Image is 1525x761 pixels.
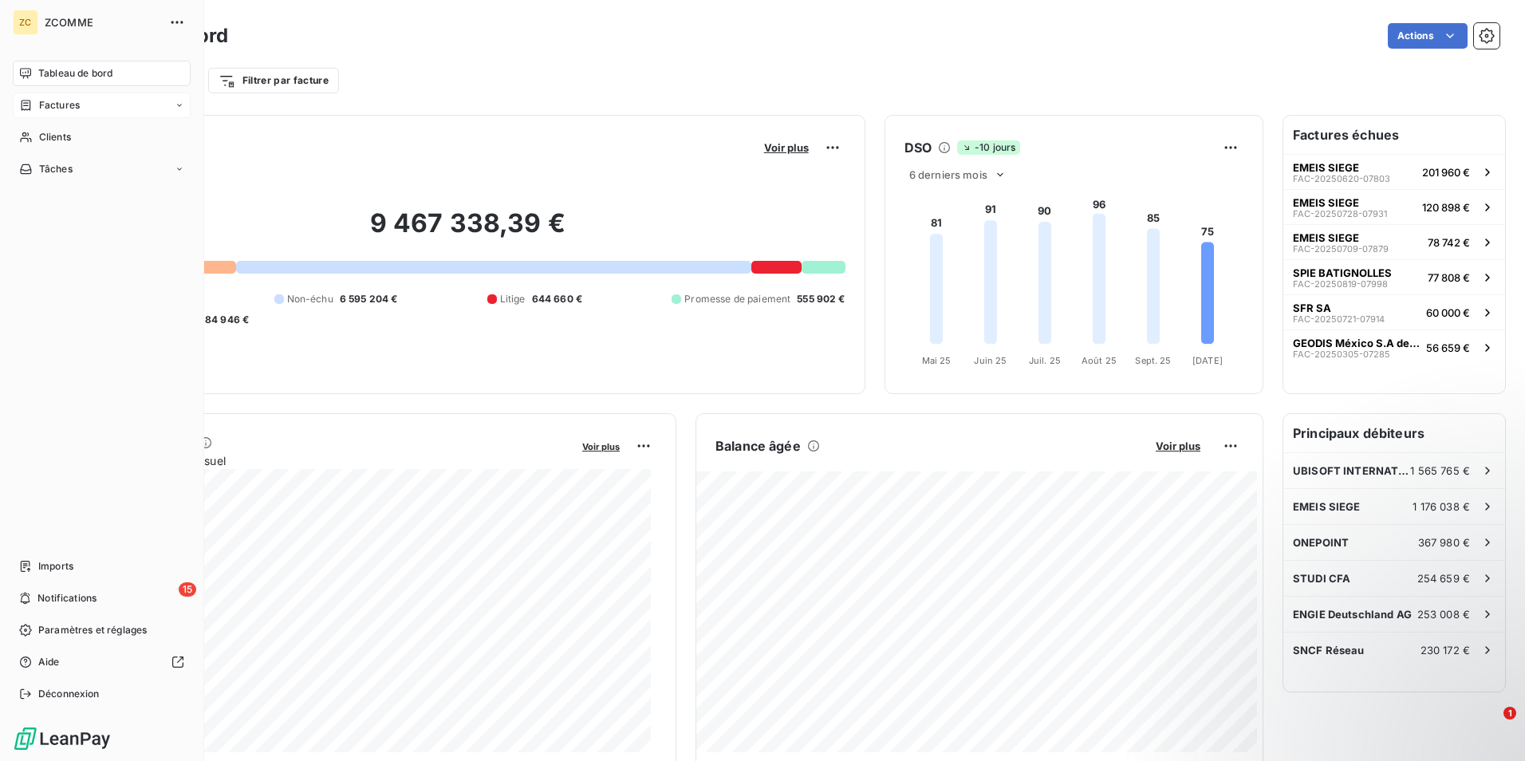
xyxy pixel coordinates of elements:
span: 15 [179,582,196,597]
span: Promesse de paiement [684,292,790,306]
span: Litige [500,292,526,306]
span: 1 565 765 € [1410,464,1470,477]
tspan: Juin 25 [974,355,1007,366]
tspan: Août 25 [1082,355,1117,366]
img: Logo LeanPay [13,726,112,751]
tspan: [DATE] [1192,355,1223,366]
span: FAC-20250728-07931 [1293,209,1387,219]
button: Filtrer par facture [208,68,339,93]
span: Paramètres et réglages [38,623,147,637]
span: ZCOMME [45,16,160,29]
span: Notifications [37,591,97,605]
span: Tâches [39,162,73,176]
tspan: Sept. 25 [1135,355,1171,366]
span: STUDI CFA [1293,572,1350,585]
span: EMEIS SIEGE [1293,161,1359,174]
tspan: Mai 25 [921,355,951,366]
span: FAC-20250709-07879 [1293,244,1389,254]
span: 120 898 € [1422,201,1470,214]
span: FAC-20250721-07914 [1293,314,1385,324]
button: SPIE BATIGNOLLESFAC-20250819-0799877 808 € [1283,259,1505,294]
tspan: Juil. 25 [1029,355,1061,366]
span: 78 742 € [1428,236,1470,249]
span: 555 902 € [797,292,845,306]
h6: Balance âgée [715,436,801,455]
span: Voir plus [764,141,809,154]
span: Imports [38,559,73,574]
span: 6 595 204 € [340,292,398,306]
span: UBISOFT INTERNATIONAL [1293,464,1410,477]
iframe: Intercom live chat [1471,707,1509,745]
span: 60 000 € [1426,306,1470,319]
span: 56 659 € [1426,341,1470,354]
span: FAC-20250819-07998 [1293,279,1388,289]
span: 644 660 € [532,292,582,306]
span: EMEIS SIEGE [1293,196,1359,209]
button: Voir plus [1151,439,1205,453]
span: Tableau de bord [38,66,112,81]
span: SPIE BATIGNOLLES [1293,266,1392,279]
button: GEODIS México S.A de C.VFAC-20250305-0728556 659 € [1283,329,1505,365]
h2: 9 467 338,39 € [90,207,845,255]
span: Clients [39,130,71,144]
span: 1 [1503,707,1516,720]
span: Déconnexion [38,687,100,701]
a: Aide [13,649,191,675]
span: FAC-20250620-07803 [1293,174,1390,183]
h6: DSO [904,138,932,157]
h6: Factures échues [1283,116,1505,154]
span: 367 980 € [1418,536,1470,549]
span: FAC-20250305-07285 [1293,349,1390,359]
span: GEODIS México S.A de C.V [1293,337,1420,349]
span: Voir plus [1156,440,1200,452]
span: 201 960 € [1422,166,1470,179]
button: Actions [1388,23,1468,49]
span: 6 derniers mois [909,168,987,181]
div: ZC [13,10,38,35]
span: -10 jours [957,140,1020,155]
button: SFR SAFAC-20250721-0791460 000 € [1283,294,1505,329]
span: EMEIS SIEGE [1293,500,1361,513]
iframe: Intercom notifications message [1206,606,1525,718]
span: ONEPOINT [1293,536,1349,549]
span: EMEIS SIEGE [1293,231,1359,244]
span: 77 808 € [1428,271,1470,284]
button: EMEIS SIEGEFAC-20250709-0787978 742 € [1283,224,1505,259]
span: Factures [39,98,80,112]
span: Chiffre d'affaires mensuel [90,452,571,469]
span: 254 659 € [1417,572,1470,585]
button: Voir plus [577,439,625,453]
span: SFR SA [1293,302,1331,314]
span: 1 176 038 € [1413,500,1470,513]
button: EMEIS SIEGEFAC-20250728-07931120 898 € [1283,189,1505,224]
span: Aide [38,655,60,669]
h6: Principaux débiteurs [1283,414,1505,452]
button: Voir plus [759,140,814,155]
span: -84 946 € [200,313,249,327]
button: EMEIS SIEGEFAC-20250620-07803201 960 € [1283,154,1505,189]
span: Non-échu [287,292,333,306]
span: Voir plus [582,441,620,452]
